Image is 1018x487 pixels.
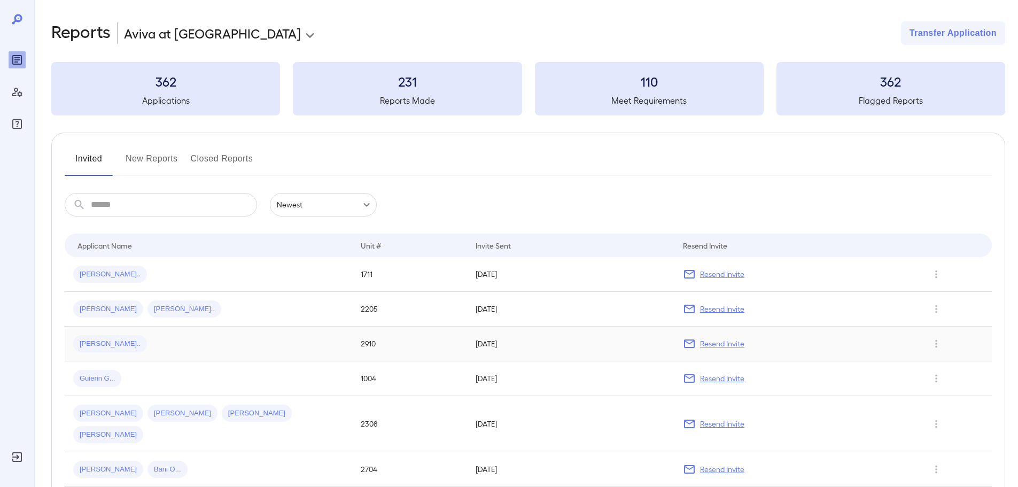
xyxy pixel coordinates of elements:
[73,408,143,419] span: [PERSON_NAME]
[352,396,467,452] td: 2308
[467,327,674,361] td: [DATE]
[700,269,744,280] p: Resend Invite
[928,461,945,478] button: Row Actions
[361,239,381,252] div: Unit #
[65,150,113,176] button: Invited
[147,408,217,419] span: [PERSON_NAME]
[467,452,674,487] td: [DATE]
[222,408,292,419] span: [PERSON_NAME]
[124,25,301,42] p: Aviva at [GEOGRAPHIC_DATA]
[293,73,522,90] h3: 231
[293,94,522,107] h5: Reports Made
[73,465,143,475] span: [PERSON_NAME]
[73,304,143,314] span: [PERSON_NAME]
[467,361,674,396] td: [DATE]
[9,449,26,466] div: Log Out
[467,292,674,327] td: [DATE]
[126,150,178,176] button: New Reports
[270,193,377,217] div: Newest
[901,21,1005,45] button: Transfer Application
[147,304,221,314] span: [PERSON_NAME]..
[9,51,26,68] div: Reports
[73,339,147,349] span: [PERSON_NAME]..
[73,430,143,440] span: [PERSON_NAME]
[683,239,727,252] div: Resend Invite
[352,292,467,327] td: 2205
[467,396,674,452] td: [DATE]
[535,73,764,90] h3: 110
[73,269,147,280] span: [PERSON_NAME]..
[51,62,1005,115] summary: 362Applications231Reports Made110Meet Requirements362Flagged Reports
[776,73,1005,90] h3: 362
[147,465,188,475] span: Bani O...
[9,83,26,101] div: Manage Users
[928,370,945,387] button: Row Actions
[51,21,111,45] h2: Reports
[77,239,132,252] div: Applicant Name
[700,304,744,314] p: Resend Invite
[352,327,467,361] td: 2910
[700,464,744,475] p: Resend Invite
[700,338,744,349] p: Resend Invite
[191,150,253,176] button: Closed Reports
[700,419,744,429] p: Resend Invite
[928,300,945,318] button: Row Actions
[9,115,26,133] div: FAQ
[51,73,280,90] h3: 362
[476,239,511,252] div: Invite Sent
[352,361,467,396] td: 1004
[352,257,467,292] td: 1711
[352,452,467,487] td: 2704
[928,415,945,432] button: Row Actions
[73,374,121,384] span: Guierin G...
[928,335,945,352] button: Row Actions
[467,257,674,292] td: [DATE]
[535,94,764,107] h5: Meet Requirements
[776,94,1005,107] h5: Flagged Reports
[700,373,744,384] p: Resend Invite
[51,94,280,107] h5: Applications
[928,266,945,283] button: Row Actions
